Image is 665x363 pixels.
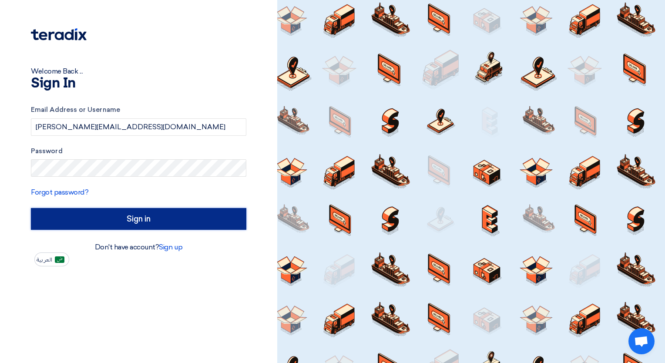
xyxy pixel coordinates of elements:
[159,243,182,251] a: Sign up
[31,28,87,40] img: Teradix logo
[31,77,246,91] h1: Sign In
[31,118,246,136] input: Enter your business email or username
[31,242,246,252] div: Don't have account?
[31,105,246,115] label: Email Address or Username
[628,328,655,354] a: Open chat
[31,66,246,77] div: Welcome Back ...
[55,256,64,263] img: ar-AR.png
[34,252,69,266] button: العربية
[31,208,246,230] input: Sign in
[31,146,246,156] label: Password
[37,257,52,263] span: العربية
[31,188,88,196] a: Forgot password?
